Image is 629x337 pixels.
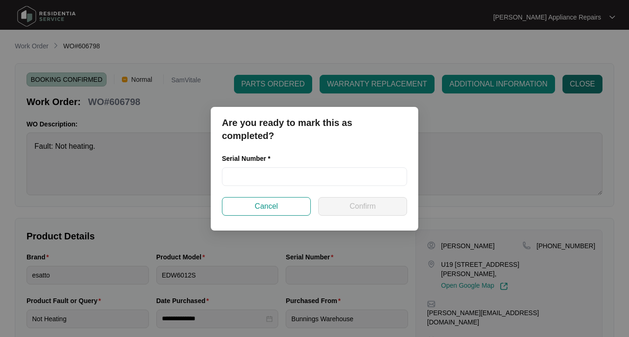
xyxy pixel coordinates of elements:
button: Confirm [318,197,407,216]
span: Cancel [255,201,278,212]
button: Cancel [222,197,311,216]
p: Are you ready to mark this as [222,116,407,129]
p: completed? [222,129,407,142]
label: Serial Number * [222,154,277,163]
